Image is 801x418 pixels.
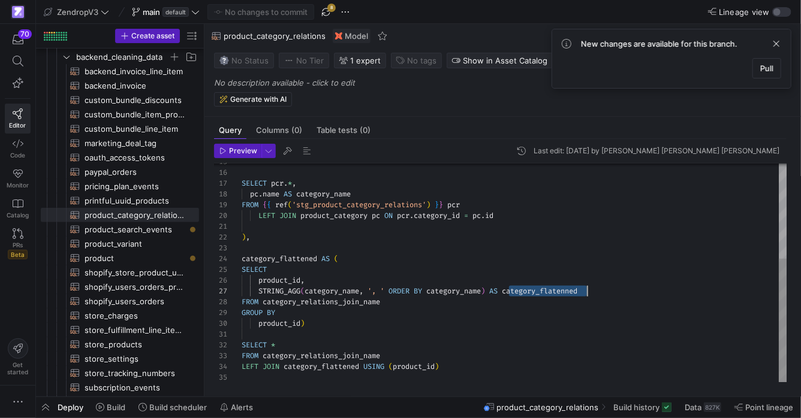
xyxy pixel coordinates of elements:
button: 1 expert [334,53,386,68]
span: LEFT [258,211,275,220]
span: store_tracking_numbers​​​​​​​​​​ [85,366,185,380]
span: FROM [242,297,258,307]
span: Beta [8,250,28,259]
span: SELECT [242,178,267,188]
span: STRING_AGG [258,286,300,296]
a: shopify_users_orders_products​​​​​​​​​​ [41,280,199,294]
span: ( [389,362,393,371]
span: { [263,200,267,210]
img: https://storage.googleapis.com/y42-prod-data-exchange/images/qZXOSqkTtPuVcXVzF40oUlM07HVTwZXfPK0U... [12,6,24,18]
div: Press SPACE to select this row. [41,280,199,294]
span: BY [414,286,422,296]
div: Press SPACE to select this row. [41,308,199,323]
div: Press SPACE to select this row. [41,265,199,280]
div: Press SPACE to select this row. [41,150,199,165]
span: FROM [242,200,258,210]
button: Alerts [215,397,258,417]
span: Editor [10,122,26,129]
span: category_name [426,286,481,296]
div: 20 [214,210,227,221]
span: store_fulfillment_line_items​​​​​​​​​​ [85,323,185,337]
span: Monitor [7,181,29,189]
div: 70 [18,29,32,39]
span: GROUP [242,308,263,317]
span: backend_invoice​​​​​​​​​​ [85,79,185,93]
div: Press SPACE to select this row. [41,122,199,136]
span: shopify_store_product_unit_sold_data​​​​​​​​​​ [85,266,185,280]
div: Press SPACE to select this row. [41,78,199,93]
div: Last edit: [DATE] by [PERSON_NAME] [PERSON_NAME] [PERSON_NAME] [534,147,779,155]
span: Build history [613,402,660,412]
span: oauth_access_tokens​​​​​​​​​​ [85,151,185,165]
a: store_products​​​​​​​​​​ [41,337,199,352]
span: Query [219,126,242,134]
span: id [485,211,493,220]
span: , [359,286,363,296]
a: store_charges​​​​​​​​​​ [41,308,199,323]
div: Press SPACE to select this row. [41,193,199,208]
span: = [464,211,468,220]
span: pcr [447,200,460,210]
span: paypal_orders​​​​​​​​​​ [85,165,185,179]
span: JOIN [263,362,279,371]
a: product_search_events​​​​​​​​​​ [41,222,199,237]
span: product_category [300,211,368,220]
button: Pull [752,58,781,78]
span: ) [242,232,246,242]
span: AS [284,189,292,199]
span: BY [267,308,275,317]
span: shopify_users_orders_products​​​​​​​​​​ [85,280,185,294]
span: AS [321,254,330,263]
div: 24 [214,253,227,264]
div: 31 [214,329,227,340]
img: undefined [335,32,342,40]
span: category_name [296,189,351,199]
div: 28 [214,296,227,307]
span: Get started [7,361,28,375]
button: Point lineage [729,397,799,417]
button: Create asset [115,29,180,43]
span: pcr [271,178,284,188]
span: printful_uuid_products​​​​​​​​​​ [85,194,185,208]
div: 34 [214,361,227,372]
span: Pull [760,63,773,73]
span: Deploy [58,402,83,412]
span: custom_bundle_discounts​​​​​​​​​​ [85,93,185,107]
button: Build history [608,397,677,417]
p: No description available - click to edit [214,78,796,87]
span: subscription_events​​​​​​​​​​ [85,381,185,395]
a: custom_bundle_line_item​​​​​​​​​​ [41,122,199,136]
a: Code [5,134,31,163]
a: subscription_events​​​​​​​​​​ [41,380,199,395]
button: Generate with AI [214,92,292,107]
a: PRsBeta [5,223,31,264]
button: Build [91,397,131,417]
div: 17 [214,178,227,189]
span: category_name [305,286,359,296]
div: 22 [214,232,227,243]
span: Generate with AI [230,95,287,104]
span: , [292,178,296,188]
span: name [263,189,279,199]
div: Press SPACE to select this row. [41,352,199,366]
div: 16 [214,167,227,178]
a: store_settings​​​​​​​​​​ [41,352,199,366]
div: Press SPACE to select this row. [41,323,199,337]
a: shopify_users_orders​​​​​​​​​​ [41,294,199,308]
span: default [162,7,189,17]
span: SELECT [242,340,267,350]
span: } [439,200,443,210]
div: 29 [214,307,227,318]
span: Model [345,31,368,41]
span: ref [275,200,288,210]
div: Press SPACE to select this row. [41,222,199,237]
span: No tags [407,56,436,65]
a: paypal_orders​​​​​​​​​​ [41,165,199,179]
div: Press SPACE to select this row. [41,366,199,380]
span: category_flatenned [502,286,577,296]
img: No tier [284,56,294,65]
span: pc [472,211,481,220]
a: oauth_access_tokens​​​​​​​​​​ [41,150,199,165]
span: . [258,189,263,199]
span: Table tests [317,126,371,134]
